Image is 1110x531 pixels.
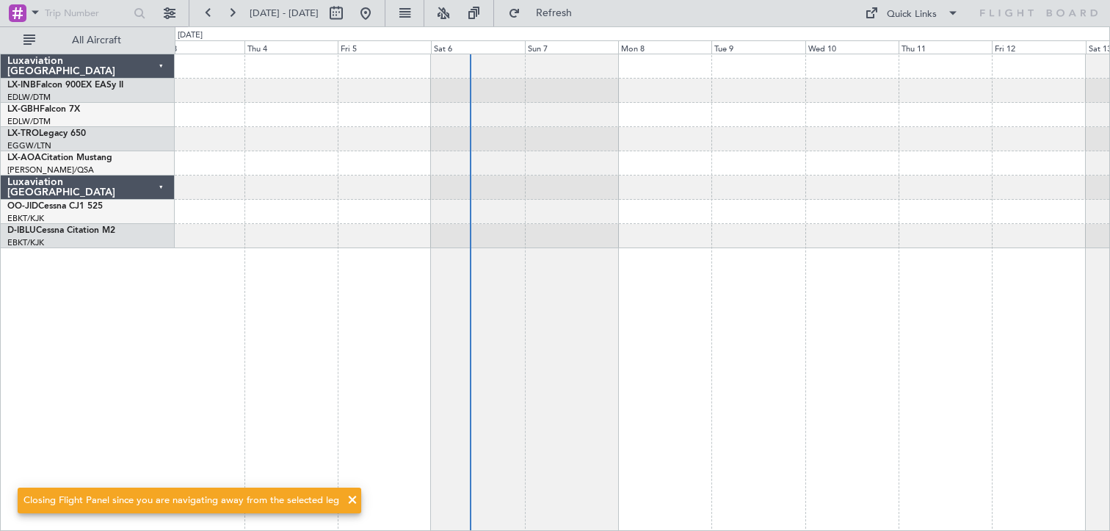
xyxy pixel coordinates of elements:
div: Sat 6 [431,40,524,54]
a: [PERSON_NAME]/QSA [7,165,94,176]
div: Wed 3 [150,40,244,54]
a: OO-JIDCessna CJ1 525 [7,202,103,211]
div: Fri 5 [338,40,431,54]
span: [DATE] - [DATE] [250,7,319,20]
span: LX-AOA [7,153,41,162]
a: LX-INBFalcon 900EX EASy II [7,81,123,90]
span: OO-JID [7,202,38,211]
div: [DATE] [178,29,203,42]
span: LX-TRO [7,129,39,138]
input: Trip Number [45,2,129,24]
div: Thu 11 [899,40,992,54]
span: Refresh [523,8,585,18]
div: Mon 8 [618,40,711,54]
a: EGGW/LTN [7,140,51,151]
div: Quick Links [887,7,937,22]
div: Thu 4 [244,40,338,54]
a: EBKT/KJK [7,237,44,248]
a: EDLW/DTM [7,116,51,127]
div: Fri 12 [992,40,1085,54]
span: D-IBLU [7,226,36,235]
div: Sun 7 [525,40,618,54]
a: D-IBLUCessna Citation M2 [7,226,115,235]
span: LX-INB [7,81,36,90]
div: Closing Flight Panel since you are navigating away from the selected leg [23,494,339,508]
button: All Aircraft [16,29,159,52]
button: Refresh [501,1,590,25]
a: LX-TROLegacy 650 [7,129,86,138]
a: EBKT/KJK [7,213,44,224]
div: Tue 9 [711,40,805,54]
button: Quick Links [857,1,966,25]
span: All Aircraft [38,35,155,46]
span: LX-GBH [7,105,40,114]
a: LX-GBHFalcon 7X [7,105,80,114]
div: Wed 10 [805,40,899,54]
a: LX-AOACitation Mustang [7,153,112,162]
a: EDLW/DTM [7,92,51,103]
